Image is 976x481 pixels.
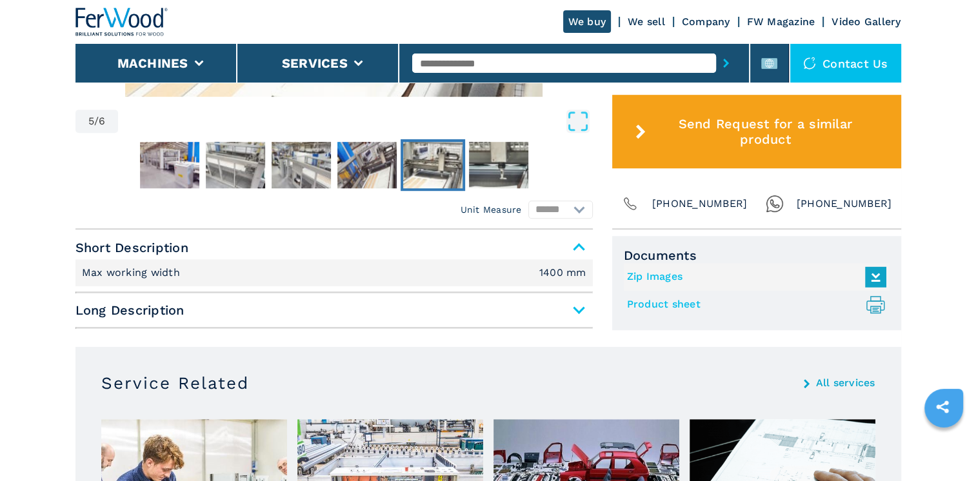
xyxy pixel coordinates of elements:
[651,116,879,147] span: Send Request for a similar product
[790,44,901,83] div: Contact us
[269,139,334,191] button: Go to Slide 3
[82,266,184,280] p: Max working width
[99,116,105,126] span: 6
[137,139,202,191] button: Go to Slide 1
[335,139,399,191] button: Go to Slide 4
[101,373,249,393] h3: Service Related
[272,142,331,188] img: 00af21f35aac7b56bdc09627e5c10d83
[921,423,966,471] iframe: Chat
[621,195,639,213] img: Phone
[461,203,522,216] em: Unit Measure
[121,110,589,133] button: Open Fullscreen
[75,299,593,322] span: Long Description
[716,48,736,78] button: submit-button
[206,142,265,188] img: 98a17f092b81606e9a02a610a8ddef7a
[624,248,890,263] span: Documents
[747,15,815,28] a: FW Magazine
[832,15,901,28] a: Video Gallery
[797,195,892,213] span: [PHONE_NUMBER]
[926,391,959,423] a: sharethis
[94,116,99,126] span: /
[75,259,593,286] div: Short Description
[816,378,875,388] a: All services
[652,195,748,213] span: [PHONE_NUMBER]
[282,55,348,71] button: Services
[403,142,463,188] img: 2f1c5fbffffd9e94c040b9f0beb54421
[627,294,880,315] a: Product sheet
[766,195,784,213] img: Whatsapp
[75,8,168,36] img: Ferwood
[140,142,199,188] img: ffb843cc1c379f0a933e474fcb60dc4a
[628,15,665,28] a: We sell
[75,236,593,259] span: Short Description
[466,139,531,191] button: Go to Slide 6
[117,55,188,71] button: Machines
[337,142,397,188] img: f15310c0e671f39356d8b4b1979be4a0
[682,15,730,28] a: Company
[75,139,593,191] nav: Thumbnail Navigation
[469,142,528,188] img: b3838b865a6fb226a90da53d2a02f9f8
[612,95,901,168] button: Send Request for a similar product
[401,139,465,191] button: Go to Slide 5
[627,266,880,288] a: Zip Images
[563,10,612,33] a: We buy
[88,116,94,126] span: 5
[803,57,816,70] img: Contact us
[539,268,586,278] em: 1400 mm
[203,139,268,191] button: Go to Slide 2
